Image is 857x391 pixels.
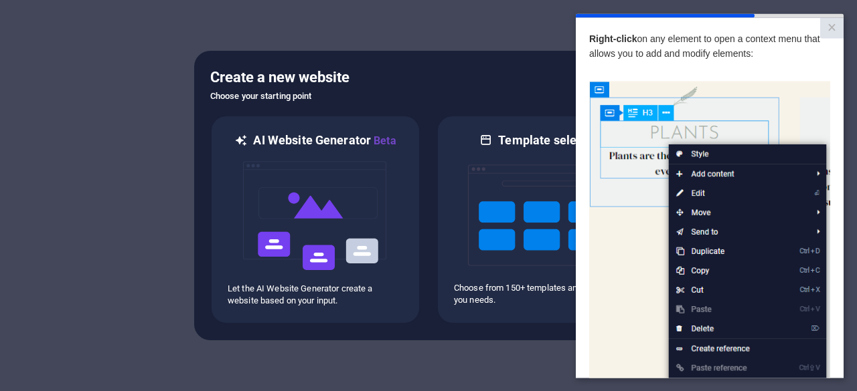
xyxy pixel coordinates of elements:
img: ai [242,149,389,283]
h6: Choose your starting point [210,88,647,104]
span: on any element to open a context menu that allows you to add and modify elements: [13,19,244,45]
h5: Create a new website [210,67,647,88]
p: Choose from 150+ templates and adjust it to you needs. [454,282,629,306]
h6: Template selection [498,132,603,148]
span: Beta [371,134,396,147]
strong: Right-click [13,19,62,30]
p: Let the AI Website Generator create a website based on your input. [228,283,403,307]
a: Close modal [244,4,268,25]
h6: AI Website Generator [253,132,396,149]
div: AI Website GeneratorBetaaiLet the AI Website Generator create a website based on your input. [210,115,420,324]
div: Template selectionChoose from 150+ templates and adjust it to you needs. [437,115,647,324]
